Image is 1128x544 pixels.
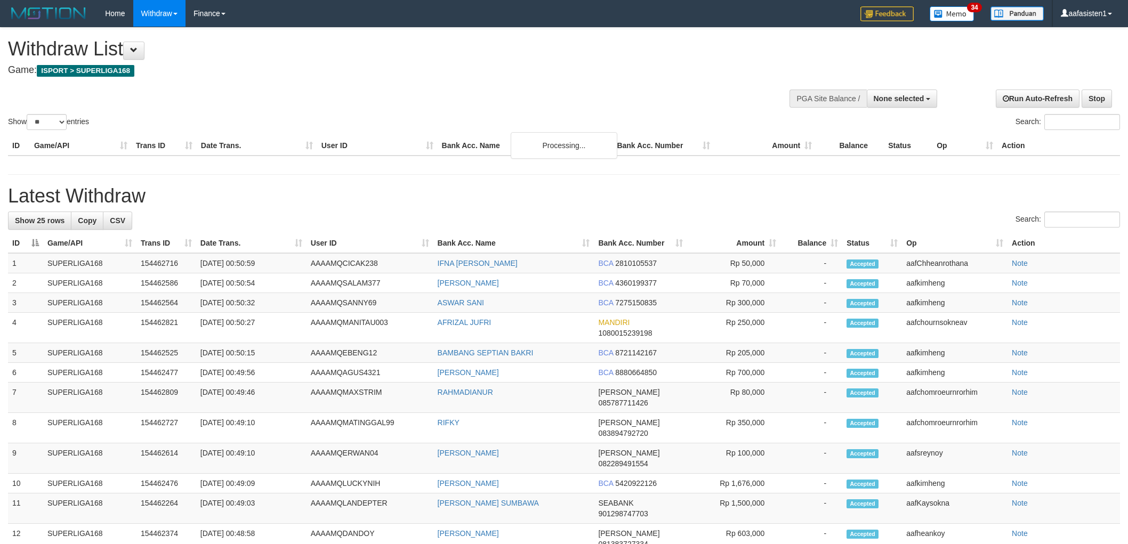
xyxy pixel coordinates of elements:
[8,493,43,524] td: 11
[687,343,780,363] td: Rp 205,000
[687,493,780,524] td: Rp 1,500,000
[438,136,613,156] th: Bank Acc. Name
[847,319,879,328] span: Accepted
[615,298,657,307] span: Copy 7275150835 to clipboard
[598,399,648,407] span: Copy 085787711426 to clipboard
[687,443,780,474] td: Rp 100,000
[438,279,499,287] a: [PERSON_NAME]
[687,233,780,253] th: Amount: activate to sort column ascending
[847,349,879,358] span: Accepted
[902,233,1008,253] th: Op: activate to sort column ascending
[847,530,879,539] span: Accepted
[780,383,842,413] td: -
[136,443,196,474] td: 154462614
[37,65,134,77] span: ISPORT > SUPERLIGA168
[1012,449,1028,457] a: Note
[1012,318,1028,327] a: Note
[136,383,196,413] td: 154462809
[847,388,879,397] span: Accepted
[902,273,1008,293] td: aafkimheng
[43,343,136,363] td: SUPERLIGA168
[842,233,902,253] th: Status: activate to sort column ascending
[902,443,1008,474] td: aafsreynoy
[687,413,780,443] td: Rp 350,000
[196,493,307,524] td: [DATE] 00:49:03
[1012,298,1028,307] a: Note
[1012,479,1028,488] a: Note
[902,313,1008,343] td: aafchournsokneav
[438,499,539,507] a: [PERSON_NAME] SUMBAWA
[15,216,65,225] span: Show 25 rows
[43,273,136,293] td: SUPERLIGA168
[71,212,103,230] a: Copy
[902,413,1008,443] td: aafchomroeurnrorhim
[598,368,613,377] span: BCA
[1012,418,1028,427] a: Note
[78,216,96,225] span: Copy
[847,499,879,508] span: Accepted
[1008,233,1120,253] th: Action
[902,293,1008,313] td: aafkimheng
[687,383,780,413] td: Rp 80,000
[8,65,742,76] h4: Game:
[902,343,1008,363] td: aafkimheng
[307,233,433,253] th: User ID: activate to sort column ascending
[438,348,534,357] a: BAMBANG SEPTIAN BAKRI
[43,253,136,273] td: SUPERLIGA168
[816,136,884,156] th: Balance
[136,293,196,313] td: 154462564
[598,279,613,287] span: BCA
[1012,259,1028,267] a: Note
[847,259,879,269] span: Accepted
[136,253,196,273] td: 154462716
[307,273,433,293] td: AAAAMQSALAM377
[598,329,652,337] span: Copy 1080015239198 to clipboard
[1044,114,1120,130] input: Search:
[43,233,136,253] th: Game/API: activate to sort column ascending
[598,259,613,267] span: BCA
[8,5,89,21] img: MOTION_logo.png
[438,318,492,327] a: AFRIZAL JUFRI
[196,233,307,253] th: Date Trans.: activate to sort column ascending
[43,493,136,524] td: SUPERLIGA168
[136,233,196,253] th: Trans ID: activate to sort column ascending
[598,509,648,518] span: Copy 901298747703 to clipboard
[598,348,613,357] span: BCA
[847,449,879,458] span: Accepted
[8,212,71,230] a: Show 25 rows
[687,253,780,273] td: Rp 50,000
[438,449,499,457] a: [PERSON_NAME]
[43,474,136,493] td: SUPERLIGA168
[780,343,842,363] td: -
[136,363,196,383] td: 154462477
[780,363,842,383] td: -
[613,136,714,156] th: Bank Acc. Number
[8,114,89,130] label: Show entries
[780,253,842,273] td: -
[598,418,659,427] span: [PERSON_NAME]
[930,6,974,21] img: Button%20Memo.svg
[307,253,433,273] td: AAAAMQCICAK238
[867,90,938,108] button: None selected
[687,474,780,493] td: Rp 1,676,000
[8,443,43,474] td: 9
[43,383,136,413] td: SUPERLIGA168
[136,493,196,524] td: 154462264
[438,529,499,538] a: [PERSON_NAME]
[43,443,136,474] td: SUPERLIGA168
[196,383,307,413] td: [DATE] 00:49:46
[902,253,1008,273] td: aafChheanrothana
[615,348,657,357] span: Copy 8721142167 to clipboard
[27,114,67,130] select: Showentries
[902,474,1008,493] td: aafkimheng
[598,449,659,457] span: [PERSON_NAME]
[687,293,780,313] td: Rp 300,000
[307,313,433,343] td: AAAAMQMANITAU003
[136,474,196,493] td: 154462476
[8,413,43,443] td: 8
[615,479,657,488] span: Copy 5420922126 to clipboard
[780,474,842,493] td: -
[598,318,630,327] span: MANDIRI
[847,419,879,428] span: Accepted
[307,413,433,443] td: AAAAMQMATINGGAL99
